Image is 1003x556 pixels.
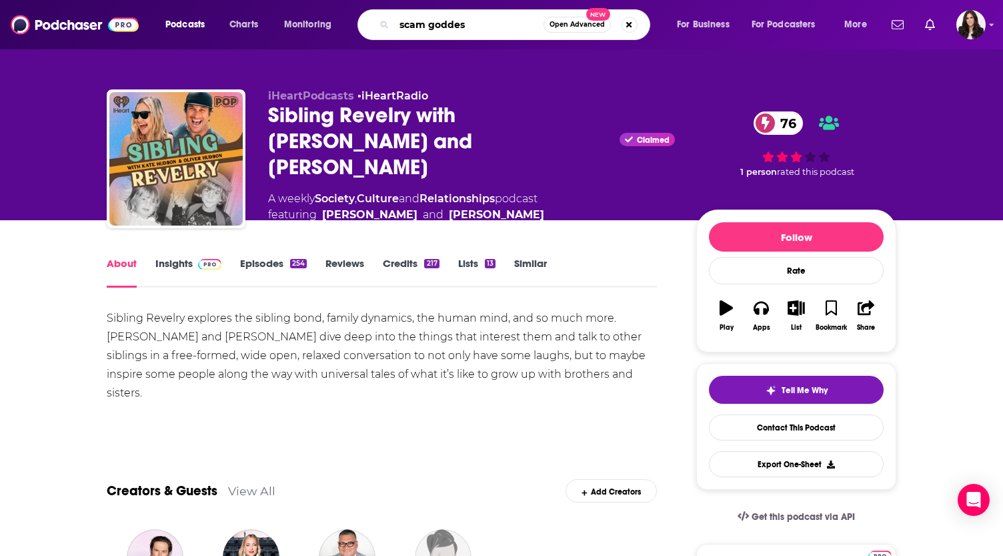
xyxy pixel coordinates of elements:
a: Reviews [325,257,364,288]
div: Search podcasts, credits, & more... [370,9,663,40]
a: Similar [514,257,547,288]
a: Show notifications dropdown [920,13,940,36]
img: User Profile [956,10,986,39]
span: 76 [767,111,803,135]
div: Share [857,324,875,332]
div: Rate [709,257,884,284]
div: 217 [424,259,439,268]
span: Get this podcast via API [752,511,855,523]
button: open menu [275,14,349,35]
a: Get this podcast via API [727,501,866,533]
a: About [107,257,137,288]
input: Search podcasts, credits, & more... [394,14,544,35]
span: , [355,192,357,205]
span: Charts [229,15,258,34]
a: 76 [754,111,803,135]
a: Episodes254 [240,257,307,288]
button: Apps [744,292,778,340]
img: Podchaser - Follow, Share and Rate Podcasts [11,12,139,37]
button: Bookmark [814,292,848,340]
button: tell me why sparkleTell Me Why [709,376,884,404]
a: Contact This Podcast [709,414,884,441]
a: Relationships [419,192,495,205]
button: Export One-Sheet [709,451,884,477]
a: Credits217 [383,257,439,288]
span: For Business [677,15,730,34]
button: open menu [156,14,222,35]
span: Tell Me Why [782,385,828,396]
span: rated this podcast [777,167,854,177]
a: View All [228,484,275,498]
button: List [779,292,814,340]
span: Monitoring [284,15,331,34]
img: Podchaser Pro [198,259,221,270]
a: Culture [357,192,399,205]
button: Play [709,292,744,340]
a: Lists13 [458,257,495,288]
button: open menu [743,14,835,35]
span: and [399,192,419,205]
span: iHeartPodcasts [268,89,354,102]
a: Society [315,192,355,205]
a: Oliver Hudson [449,207,544,223]
div: Apps [753,324,770,332]
span: Logged in as RebeccaShapiro [956,10,986,39]
div: 13 [485,259,495,268]
div: A weekly podcast [268,191,544,223]
span: • [357,89,428,102]
span: Podcasts [165,15,205,34]
span: and [423,207,443,223]
a: iHeartRadio [361,89,428,102]
img: Sibling Revelry with Kate Hudson and Oliver Hudson [109,92,243,226]
button: open menu [668,14,746,35]
button: open menu [835,14,884,35]
button: Share [849,292,884,340]
span: featuring [268,207,544,223]
span: Open Advanced [550,21,605,28]
div: Bookmark [816,324,847,332]
div: Open Intercom Messenger [958,484,990,516]
div: Add Creators [566,479,657,503]
a: Charts [221,14,266,35]
span: New [586,8,610,21]
button: Show profile menu [956,10,986,39]
div: List [791,324,802,332]
a: Kate Hudson [322,207,417,223]
a: Show notifications dropdown [886,13,909,36]
a: Creators & Guests [107,483,217,499]
div: Play [720,324,734,332]
img: tell me why sparkle [766,385,776,396]
button: Follow [709,222,884,252]
button: Open AdvancedNew [544,17,611,33]
span: More [844,15,867,34]
div: 76 1 personrated this podcast [696,89,896,199]
span: 1 person [740,167,777,177]
span: Claimed [637,137,670,144]
div: Sibling Revelry explores the sibling bond, family dynamics, the human mind, and so much more. [PE... [107,309,657,402]
div: 254 [290,259,307,268]
a: InsightsPodchaser Pro [155,257,221,288]
span: For Podcasters [752,15,816,34]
